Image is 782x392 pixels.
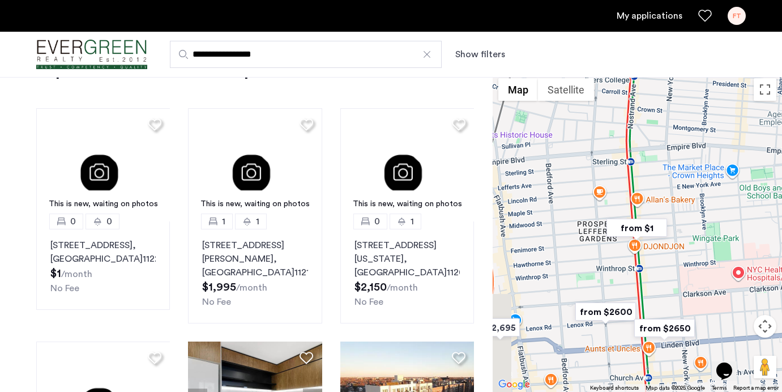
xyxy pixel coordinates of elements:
div: from $2600 [571,299,640,325]
span: No Fee [50,284,79,293]
sub: /month [387,283,418,292]
p: [STREET_ADDRESS][US_STATE] 11203 [354,238,460,279]
span: $1 [50,268,61,279]
div: This is new, waiting on photos [346,198,469,210]
a: Open this area in Google Maps (opens a new window) [495,377,533,392]
div: from $2650 [630,316,699,341]
a: My application [617,9,682,23]
span: $2,150 [354,282,387,293]
span: No Fee [354,297,383,306]
a: Cazamio logo [36,33,147,76]
div: This is new, waiting on photos [42,198,165,210]
img: Google [495,377,533,392]
button: Show or hide filters [455,48,505,61]
iframe: chat widget [712,347,748,381]
span: 1 [222,215,225,228]
sub: /month [61,270,92,279]
button: Show satellite imagery [538,78,594,101]
img: 3.gif [188,108,322,221]
div: This is new, waiting on photos [194,198,317,210]
div: from $1 [602,215,672,241]
span: $1,995 [202,282,236,293]
a: Report a map error [733,384,779,392]
p: [STREET_ADDRESS][PERSON_NAME] 11218 [202,238,307,279]
input: Apartment Search [170,41,442,68]
sub: /month [236,283,267,292]
button: Keyboard shortcuts [590,384,639,392]
span: 1 [256,215,259,228]
a: This is new, waiting on photos [188,108,322,221]
button: Drag Pegman onto the map to open Street View [754,356,776,378]
a: This is new, waiting on photos [340,108,475,221]
img: logo [36,33,147,76]
img: 3.gif [340,108,475,221]
button: Map camera controls [754,315,776,338]
button: Toggle fullscreen view [754,78,776,101]
span: 1 [411,215,414,228]
a: 11[STREET_ADDRESS][PERSON_NAME], [GEOGRAPHIC_DATA]11218No Fee [188,221,322,323]
span: 0 [70,215,76,228]
a: Favorites [698,9,712,23]
span: 0 [374,215,380,228]
a: 01[STREET_ADDRESS][US_STATE], [GEOGRAPHIC_DATA]11203No Fee [340,221,474,323]
span: Map data ©2025 Google [646,385,705,391]
div: $2,695 [476,315,524,340]
span: No Fee [202,297,231,306]
span: 0 [106,215,112,228]
a: This is new, waiting on photos [36,108,170,221]
img: 3.gif [36,108,170,221]
button: Show street map [498,78,538,101]
a: 00[STREET_ADDRESS], [GEOGRAPHIC_DATA]11225No Fee [36,221,170,310]
a: Terms (opens in new tab) [712,384,727,392]
p: [STREET_ADDRESS] 11225 [50,238,156,266]
div: FT [728,7,746,25]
